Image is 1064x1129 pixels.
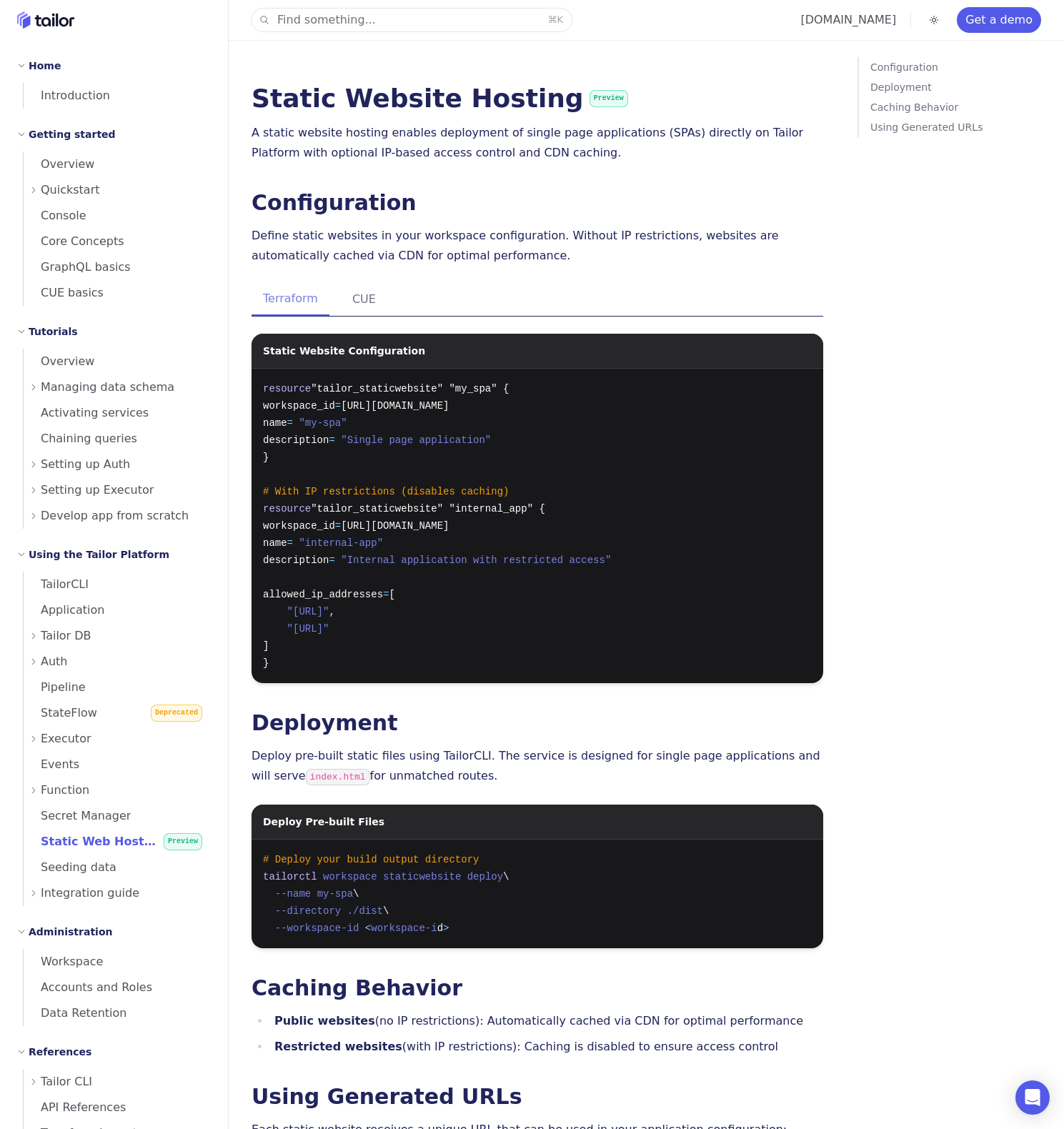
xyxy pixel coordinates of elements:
[287,537,293,549] span: =
[24,603,104,617] span: Application
[317,888,353,900] span: my-spa
[24,675,211,700] a: Pipeline
[24,752,211,777] a: Events
[252,84,628,113] a: Static Website HostingPreview
[557,14,563,25] kbd: K
[24,1000,211,1026] a: Data Retention
[41,480,154,500] span: Setting up Executor
[365,922,371,934] span: <
[24,1006,126,1020] span: Data Retention
[24,949,211,975] a: Workspace
[41,1072,92,1092] span: Tailor CLI
[24,980,152,994] span: Accounts and Roles
[287,417,293,429] span: =
[335,400,341,412] span: =
[335,520,341,532] span: =
[24,157,94,171] span: Overview
[590,90,628,107] span: Preview
[347,905,383,917] span: ./dist
[263,854,479,865] span: # Deploy your build output directory
[164,833,202,850] span: Preview
[263,520,335,532] span: workspace_id
[270,1037,823,1057] li: (with IP restrictions): Caching is disabled to ensure access control
[341,520,449,532] span: [URL][DOMAIN_NAME]
[299,537,383,549] span: "internal-app"
[263,640,269,652] span: ]
[275,888,311,900] span: --name
[24,354,94,368] span: Overview
[503,871,509,882] span: \
[24,680,86,694] span: Pipeline
[263,657,269,669] span: }
[24,400,211,426] a: Activating services
[252,975,462,1000] a: Caching Behavior
[24,260,131,274] span: GraphQL basics
[41,729,91,749] span: Executor
[263,434,329,446] span: description
[29,323,78,340] h2: Tutorials
[24,572,211,597] a: TailorCLI
[24,151,211,177] a: Overview
[41,652,68,672] span: Auth
[24,83,211,109] a: Introduction
[870,117,1058,137] a: Using Generated URLs
[870,57,1058,77] p: Configuration
[24,757,79,771] span: Events
[29,1043,91,1060] h2: References
[800,13,896,26] a: [DOMAIN_NAME]
[547,14,557,25] kbd: ⌘
[341,283,387,316] button: CUE
[383,905,389,917] span: \
[24,803,211,829] a: Secret Manager
[306,769,370,785] code: index.html
[263,537,287,549] span: name
[41,454,130,474] span: Setting up Auth
[151,705,202,722] span: Deprecated
[341,400,449,412] span: [URL][DOMAIN_NAME]
[24,860,116,874] span: Seeding data
[467,871,503,882] span: deploy
[24,426,211,452] a: Chaining queries
[263,486,509,497] span: # With IP restrictions (disables caching)
[925,11,943,29] button: Toggle dark mode
[29,126,116,143] h2: Getting started
[263,805,384,830] h3: Deploy Pre-built Files
[287,623,329,635] span: "[URL]"
[24,280,211,306] a: CUE basics
[29,923,112,940] h2: Administration
[24,203,211,229] a: Console
[263,452,269,463] span: }
[24,829,211,855] a: Static Web HostingPreview
[341,434,491,446] span: "Single page application"
[329,554,334,566] span: =
[270,1011,823,1031] li: (no IP restrictions): Automatically cached via CDN for optimal performance
[41,780,89,800] span: Function
[263,334,425,359] h3: Static Website Configuration
[353,888,359,900] span: \
[24,89,110,102] span: Introduction
[252,283,329,316] button: Terraform
[263,383,311,394] span: resource
[263,400,335,412] span: workspace_id
[24,254,211,280] a: GraphQL basics
[41,883,139,903] span: Integration guide
[24,700,211,726] a: StateFlowDeprecated
[263,589,383,600] span: allowed_ip_addresses
[329,606,334,617] span: ,
[275,905,341,917] span: --directory
[24,406,149,419] span: Activating services
[24,809,131,822] span: Secret Manager
[252,9,572,31] button: Find something...⌘K
[24,1095,211,1120] a: API References
[870,97,1058,117] p: Caching Behavior
[24,597,211,623] a: Application
[870,77,1058,97] a: Deployment
[41,626,91,646] span: Tailor DB
[29,57,61,74] h2: Home
[323,871,377,882] span: workspace
[329,434,334,446] span: =
[41,506,189,526] span: Develop app from scratch
[383,871,461,882] span: staticwebsite
[41,180,100,200] span: Quickstart
[41,377,174,397] span: Managing data schema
